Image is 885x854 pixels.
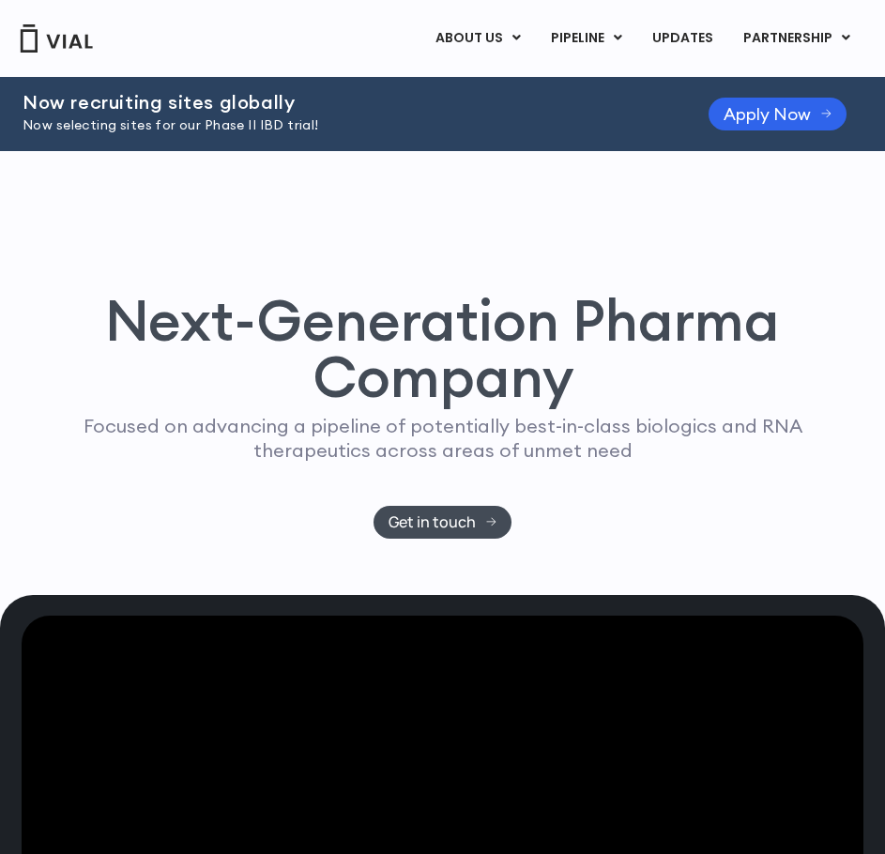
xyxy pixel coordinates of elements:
img: Vial Logo [19,24,94,53]
h2: Now recruiting sites globally [23,92,662,113]
a: UPDATES [637,23,727,54]
a: Get in touch [374,506,511,539]
a: Apply Now [709,98,847,130]
a: ABOUT USMenu Toggle [420,23,535,54]
p: Focused on advancing a pipeline of potentially best-in-class biologics and RNA therapeutics acros... [65,414,821,463]
a: PIPELINEMenu Toggle [536,23,636,54]
h1: Next-Generation Pharma Company [38,292,847,404]
p: Now selecting sites for our Phase II IBD trial! [23,115,662,136]
span: Get in touch [389,515,476,529]
span: Apply Now [724,107,811,121]
a: PARTNERSHIPMenu Toggle [728,23,865,54]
